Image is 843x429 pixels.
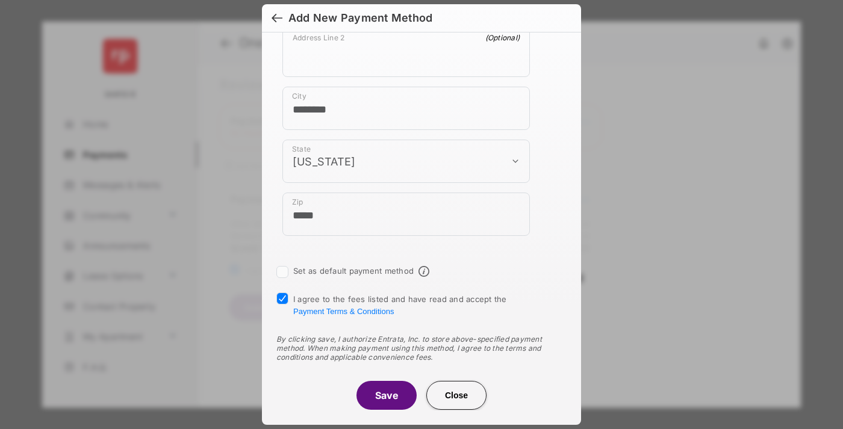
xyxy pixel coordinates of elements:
span: Default payment method info [418,266,429,277]
div: payment_method_screening[postal_addresses][locality] [282,87,530,130]
div: payment_method_screening[postal_addresses][postalCode] [282,193,530,236]
button: Close [426,381,487,410]
div: payment_method_screening[postal_addresses][addressLine2] [282,28,530,77]
span: I agree to the fees listed and have read and accept the [293,294,507,316]
div: By clicking save, I authorize Entrata, Inc. to store above-specified payment method. When making ... [276,335,567,362]
label: Set as default payment method [293,266,414,276]
div: Add New Payment Method [288,11,432,25]
button: I agree to the fees listed and have read and accept the [293,307,394,316]
button: Save [356,381,417,410]
div: payment_method_screening[postal_addresses][administrativeArea] [282,140,530,183]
